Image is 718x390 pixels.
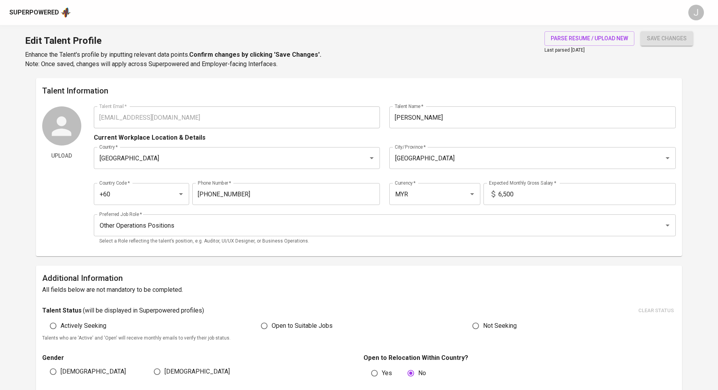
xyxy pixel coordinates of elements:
[641,31,693,46] button: save changes
[94,133,206,142] p: Current Workplace Location & Details
[42,84,676,97] h6: Talent Information
[272,321,333,331] span: Open to Suitable Jobs
[418,368,426,378] span: No
[647,34,687,43] span: save changes
[42,353,355,363] p: Gender
[42,334,676,342] p: Talents who are 'Active' and 'Open' will receive monthly emails to verify their job status.
[83,306,204,315] p: ( will be displayed in Superpowered profiles )
[42,306,82,315] p: Talent Status
[551,34,628,43] span: parse resume / upload new
[25,50,321,69] p: Enhance the Talent's profile by inputting relevant data points. Note: Once saved, changes will ap...
[363,353,676,363] p: Open to Relocation Within Country?
[688,5,704,20] div: J
[189,51,321,58] b: Confirm changes by clicking 'Save Changes'.
[9,7,71,18] a: Superpoweredapp logo
[42,272,676,284] h6: Additional Information
[61,367,126,376] span: [DEMOGRAPHIC_DATA]
[382,368,392,378] span: Yes
[483,321,517,331] span: Not Seeking
[99,237,670,245] p: Select a Role reflecting the talent’s position, e.g. Auditor, UI/UX Designer, or Business Operati...
[61,7,71,18] img: app logo
[662,153,673,164] button: Open
[45,151,78,161] span: Upload
[25,31,321,50] h1: Edit Talent Profile
[544,47,585,53] span: Last parsed [DATE]
[9,8,59,17] div: Superpowered
[42,284,676,295] h6: All fields below are not mandatory to be completed.
[662,220,673,231] button: Open
[544,31,634,46] button: parse resume / upload new
[175,189,186,199] button: Open
[467,189,478,199] button: Open
[61,321,106,331] span: Actively Seeking
[165,367,230,376] span: [DEMOGRAPHIC_DATA]
[366,153,377,164] button: Open
[42,149,81,163] button: Upload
